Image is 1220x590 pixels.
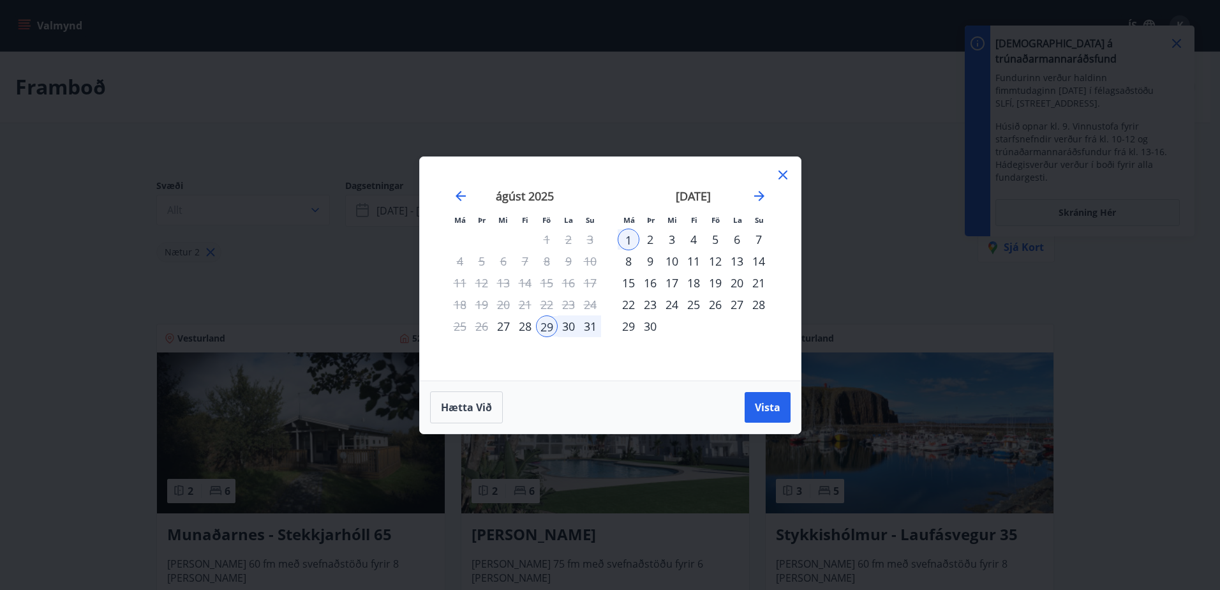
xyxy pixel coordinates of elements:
[683,250,704,272] div: 11
[726,229,748,250] div: 6
[748,229,770,250] td: Choose sunnudagur, 7. september 2025 as your check-in date. It’s available.
[733,215,742,225] small: La
[441,400,492,414] span: Hætta við
[514,315,536,337] td: Choose fimmtudagur, 28. ágúst 2025 as your check-in date. It’s available.
[748,294,770,315] div: 28
[639,294,661,315] div: 23
[726,272,748,294] td: Choose laugardagur, 20. september 2025 as your check-in date. It’s available.
[435,172,785,365] div: Calendar
[618,272,639,294] div: 15
[748,272,770,294] td: Choose sunnudagur, 21. september 2025 as your check-in date. It’s available.
[726,272,748,294] div: 20
[726,294,748,315] div: 27
[471,250,493,272] td: Not available. þriðjudagur, 5. ágúst 2025
[661,294,683,315] td: Choose miðvikudagur, 24. september 2025 as your check-in date. It’s available.
[449,294,471,315] td: Not available. mánudagur, 18. ágúst 2025
[579,315,601,337] td: Selected. sunnudagur, 31. ágúst 2025
[755,400,780,414] span: Vista
[667,215,677,225] small: Mi
[536,315,558,337] div: 29
[704,229,726,250] td: Choose föstudagur, 5. september 2025 as your check-in date. It’s available.
[522,215,528,225] small: Fi
[623,215,635,225] small: Má
[449,250,471,272] td: Not available. mánudagur, 4. ágúst 2025
[471,315,493,337] td: Not available. þriðjudagur, 26. ágúst 2025
[704,229,726,250] div: 5
[639,272,661,294] div: 16
[579,229,601,250] td: Not available. sunnudagur, 3. ágúst 2025
[579,272,601,294] td: Not available. sunnudagur, 17. ágúst 2025
[514,272,536,294] td: Not available. fimmtudagur, 14. ágúst 2025
[726,229,748,250] td: Choose laugardagur, 6. september 2025 as your check-in date. It’s available.
[661,272,683,294] div: 17
[618,315,639,337] td: Choose mánudagur, 29. september 2025 as your check-in date. It’s available.
[683,272,704,294] td: Choose fimmtudagur, 18. september 2025 as your check-in date. It’s available.
[579,250,601,272] td: Not available. sunnudagur, 10. ágúst 2025
[618,250,639,272] div: 8
[639,294,661,315] td: Choose þriðjudagur, 23. september 2025 as your check-in date. It’s available.
[704,272,726,294] td: Choose föstudagur, 19. september 2025 as your check-in date. It’s available.
[704,294,726,315] div: 26
[496,188,554,204] strong: ágúst 2025
[755,215,764,225] small: Su
[683,229,704,250] td: Choose fimmtudagur, 4. september 2025 as your check-in date. It’s available.
[683,250,704,272] td: Choose fimmtudagur, 11. september 2025 as your check-in date. It’s available.
[453,188,468,204] div: Move backward to switch to the previous month.
[639,315,661,337] td: Choose þriðjudagur, 30. september 2025 as your check-in date. It’s available.
[661,229,683,250] td: Choose miðvikudagur, 3. september 2025 as your check-in date. It’s available.
[558,250,579,272] td: Not available. laugardagur, 9. ágúst 2025
[493,315,514,337] div: 27
[752,188,767,204] div: Move forward to switch to the next month.
[618,272,639,294] td: Choose mánudagur, 15. september 2025 as your check-in date. It’s available.
[618,229,639,250] div: 1
[661,250,683,272] div: 10
[449,315,471,337] td: Not available. mánudagur, 25. ágúst 2025
[639,250,661,272] div: 9
[471,294,493,315] td: Not available. þriðjudagur, 19. ágúst 2025
[493,294,514,315] td: Not available. miðvikudagur, 20. ágúst 2025
[493,250,514,272] td: Not available. miðvikudagur, 6. ágúst 2025
[661,229,683,250] div: 3
[471,272,493,294] td: Not available. þriðjudagur, 12. ágúst 2025
[704,272,726,294] div: 19
[493,315,514,337] td: Choose miðvikudagur, 27. ágúst 2025 as your check-in date. It’s available.
[745,392,791,423] button: Vista
[579,315,601,337] div: 31
[639,250,661,272] td: Choose þriðjudagur, 9. september 2025 as your check-in date. It’s available.
[661,250,683,272] td: Choose miðvikudagur, 10. september 2025 as your check-in date. It’s available.
[478,215,486,225] small: Þr
[639,272,661,294] td: Choose þriðjudagur, 16. september 2025 as your check-in date. It’s available.
[704,294,726,315] td: Choose föstudagur, 26. september 2025 as your check-in date. It’s available.
[558,272,579,294] td: Not available. laugardagur, 16. ágúst 2025
[661,272,683,294] td: Choose miðvikudagur, 17. september 2025 as your check-in date. It’s available.
[454,215,466,225] small: Má
[661,294,683,315] div: 24
[683,229,704,250] div: 4
[514,294,536,315] td: Not available. fimmtudagur, 21. ágúst 2025
[514,250,536,272] td: Not available. fimmtudagur, 7. ágúst 2025
[748,229,770,250] div: 7
[493,272,514,294] td: Not available. miðvikudagur, 13. ágúst 2025
[542,215,551,225] small: Fö
[639,229,661,250] td: Choose þriðjudagur, 2. september 2025 as your check-in date. It’s available.
[536,229,558,250] td: Not available. föstudagur, 1. ágúst 2025
[558,229,579,250] td: Not available. laugardagur, 2. ágúst 2025
[618,250,639,272] td: Choose mánudagur, 8. september 2025 as your check-in date. It’s available.
[618,315,639,337] div: 29
[748,294,770,315] td: Choose sunnudagur, 28. september 2025 as your check-in date. It’s available.
[449,272,471,294] td: Not available. mánudagur, 11. ágúst 2025
[691,215,697,225] small: Fi
[711,215,720,225] small: Fö
[748,250,770,272] td: Choose sunnudagur, 14. september 2025 as your check-in date. It’s available.
[536,315,558,337] td: Selected as start date. föstudagur, 29. ágúst 2025
[514,315,536,337] div: 28
[618,294,639,315] div: 22
[683,294,704,315] td: Choose fimmtudagur, 25. september 2025 as your check-in date. It’s available.
[558,294,579,315] td: Not available. laugardagur, 23. ágúst 2025
[536,250,558,272] td: Not available. föstudagur, 8. ágúst 2025
[558,315,579,337] td: Selected. laugardagur, 30. ágúst 2025
[683,294,704,315] div: 25
[748,272,770,294] div: 21
[618,294,639,315] td: Choose mánudagur, 22. september 2025 as your check-in date. It’s available.
[683,272,704,294] div: 18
